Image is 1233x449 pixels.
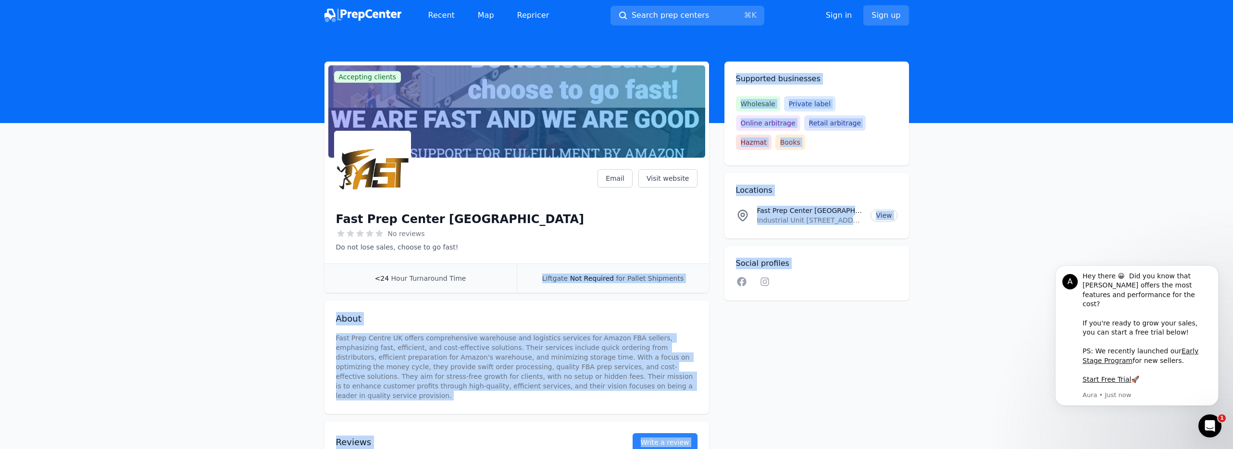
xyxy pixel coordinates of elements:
[736,185,897,196] h2: Locations
[324,9,401,22] img: PrepCenter
[510,6,557,25] a: Repricer
[391,274,466,282] span: Hour Turnaround Time
[388,229,425,238] span: No reviews
[336,212,585,227] h1: Fast Prep Center [GEOGRAPHIC_DATA]
[736,135,772,150] span: Hazmat
[336,133,409,206] img: Fast Prep Center UK
[757,215,863,225] p: Industrial Unit [STREET_ADDRESS]
[470,6,502,25] a: Map
[336,333,697,400] p: Fast Prep Centre UK offers comprehensive warehouse and logistics services for Amazon FBA sellers,...
[736,96,780,112] span: Wholesale
[598,169,633,187] a: Email
[784,96,835,112] span: Private label
[542,274,568,282] span: Liftgate
[751,11,757,20] kbd: K
[775,135,805,150] span: Books
[744,11,751,20] kbd: ⌘
[421,6,462,25] a: Recent
[610,6,764,25] button: Search prep centers⌘K
[736,73,897,85] h2: Supported businesses
[736,258,897,269] h2: Social profiles
[336,312,697,325] h2: About
[570,274,614,282] span: Not Required
[1041,260,1233,423] iframe: Intercom notifications message
[736,115,800,131] span: Online arbitrage
[375,274,389,282] span: <24
[1198,414,1221,437] iframe: Intercom live chat
[871,209,897,222] a: View
[638,169,697,187] a: Visit website
[863,5,909,25] a: Sign up
[804,115,866,131] span: Retail arbitrage
[336,436,602,449] h2: Reviews
[632,10,709,21] span: Search prep centers
[757,206,863,215] p: Fast Prep Center [GEOGRAPHIC_DATA] Location
[826,10,852,21] a: Sign in
[1218,414,1226,422] span: 1
[616,274,684,282] span: for Pallet Shipments
[334,71,401,83] span: Accepting clients
[336,242,585,252] p: Do not lose sales, choose to go fast!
